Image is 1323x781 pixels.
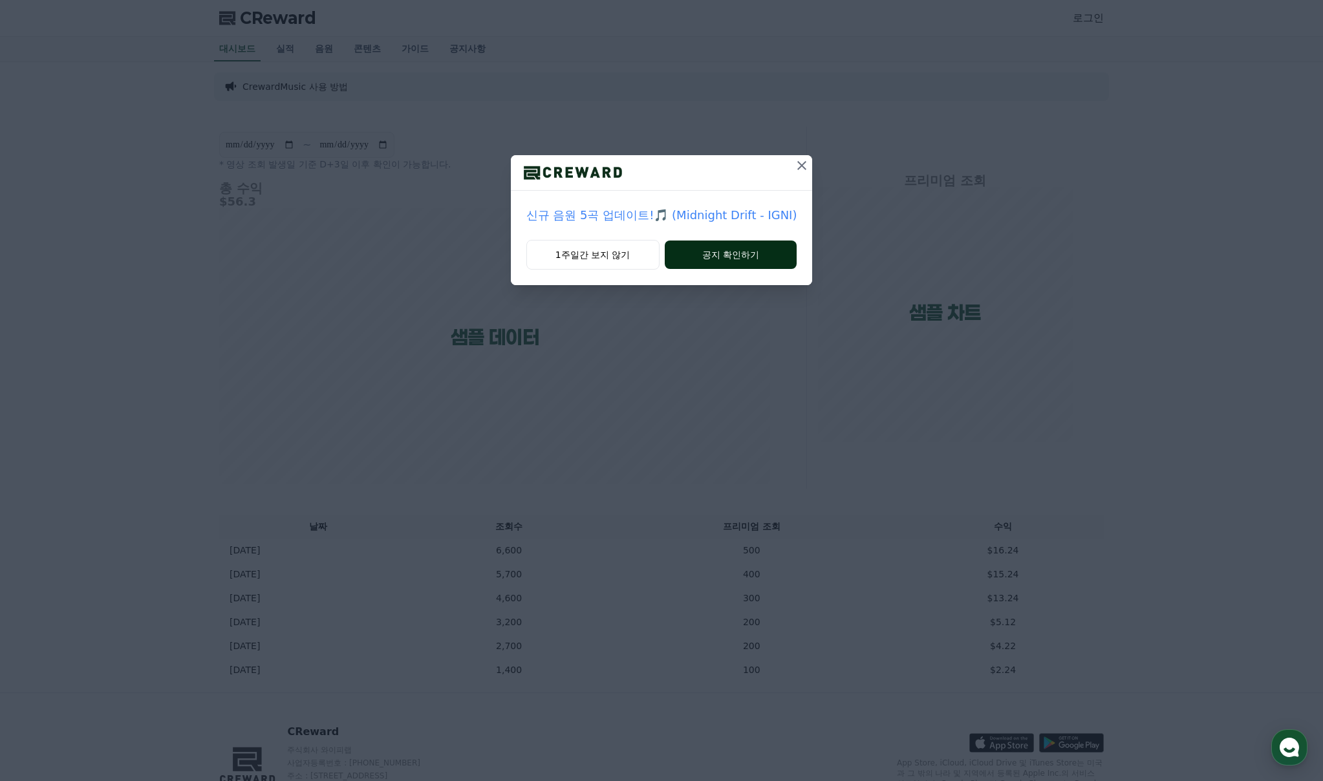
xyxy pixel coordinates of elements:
a: 설정 [167,410,248,442]
span: 설정 [200,429,215,440]
a: 홈 [4,410,85,442]
a: 대화 [85,410,167,442]
button: 공지 확인하기 [665,241,797,269]
button: 1주일간 보지 않기 [526,240,660,270]
span: 홈 [41,429,48,440]
img: logo [511,163,635,182]
a: 신규 음원 5곡 업데이트!🎵 (Midnight Drift - IGNI) [526,206,797,224]
span: 대화 [118,430,134,440]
